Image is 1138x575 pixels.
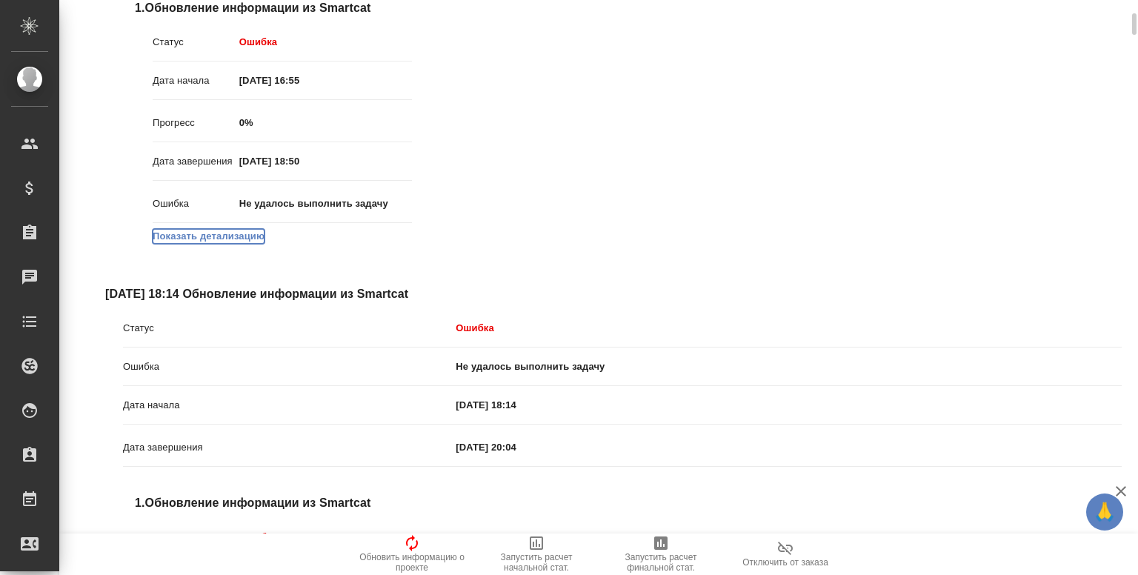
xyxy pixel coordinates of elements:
p: Прогресс [153,116,239,130]
button: Обновить информацию о проекте [350,534,474,575]
span: 1. Обновление информации из Smartcat [135,494,412,512]
p: Дата начала [153,73,239,88]
button: 🙏 [1086,493,1123,531]
p: 0% [239,116,412,130]
p: Статус [153,35,239,50]
p: Статус [153,530,239,545]
p: Дата начала [123,398,456,413]
span: Отключить от заказа [742,557,828,568]
button: Показать детализацию [153,229,264,244]
span: [DATE] 18:14 Обновление информации из Smartcat [105,285,1122,303]
p: Статус [123,321,456,336]
p: [DATE] 18:50 [239,154,412,169]
span: 🙏 [1092,496,1117,528]
span: Обновить информацию о проекте [359,552,465,573]
span: Запустить расчет финальной стат. [608,552,714,573]
button: Запустить расчет финальной стат. [599,534,723,575]
p: Ошибка [239,35,412,50]
p: [DATE] 20:04 [456,440,1122,455]
button: Запустить расчет начальной стат. [474,534,599,575]
p: Не удалось выполнить задачу [456,359,1122,374]
p: Дата завершения [123,440,456,455]
p: Ошибка [239,530,412,545]
p: [DATE] 18:14 [456,398,1122,413]
p: Ошибка [123,359,456,374]
button: Отключить от заказа [723,534,848,575]
p: Ошибка [153,196,239,211]
p: [DATE] 16:55 [239,73,412,88]
span: Запустить расчет начальной стат. [483,552,590,573]
p: Ошибка [456,321,1122,336]
p: Дата завершения [153,154,239,169]
p: Не удалось выполнить задачу [239,196,412,211]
